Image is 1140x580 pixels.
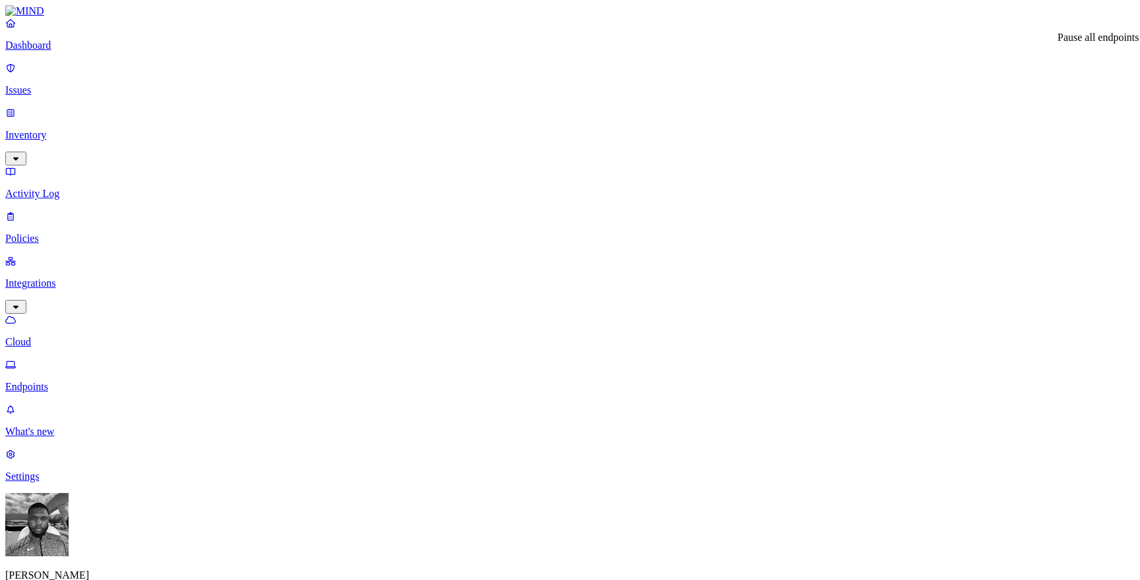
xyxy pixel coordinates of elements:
[5,277,1135,289] p: Integrations
[5,17,1135,51] a: Dashboard
[5,403,1135,438] a: What's new
[5,188,1135,200] p: Activity Log
[5,40,1135,51] p: Dashboard
[5,210,1135,245] a: Policies
[5,255,1135,312] a: Integrations
[5,471,1135,482] p: Settings
[5,62,1135,96] a: Issues
[5,5,44,17] img: MIND
[5,5,1135,17] a: MIND
[5,426,1135,438] p: What's new
[5,233,1135,245] p: Policies
[5,381,1135,393] p: Endpoints
[5,493,69,556] img: Cameron White
[5,448,1135,482] a: Settings
[1058,32,1139,43] div: Pause all endpoints
[5,84,1135,96] p: Issues
[5,359,1135,393] a: Endpoints
[5,129,1135,141] p: Inventory
[5,165,1135,200] a: Activity Log
[5,336,1135,348] p: Cloud
[5,314,1135,348] a: Cloud
[5,107,1135,163] a: Inventory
